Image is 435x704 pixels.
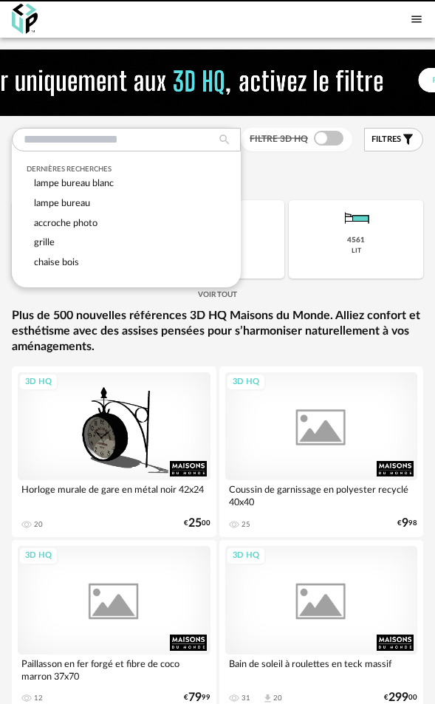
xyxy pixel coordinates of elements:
span: lampe bureau [34,199,90,208]
span: Filter icon [401,132,415,146]
a: Plus de 500 nouvelles références 3D HQ Maisons du Monde. Alliez confort et esthétisme avec des as... [12,308,423,354]
div: € 00 [384,693,417,703]
div: Dernières recherches [27,165,226,174]
div: Voir tout [12,283,423,311]
div: € 00 [184,519,210,528]
div: 20 [273,694,282,703]
div: € 98 [397,519,417,528]
span: 299 [388,693,408,703]
span: 25 [188,519,202,528]
div: 12 [34,694,43,703]
a: 3D HQ Horloge murale de gare en métal noir 42x24 20 €2500 [12,366,216,538]
span: 9 [402,519,408,528]
div: 3D HQ [18,547,58,565]
span: filtre [371,134,397,146]
button: filtres Filter icon [364,128,423,151]
span: 79 [188,693,202,703]
div: 3D HQ [226,373,266,392]
span: Menu icon [410,11,423,27]
div: € 99 [184,693,210,703]
img: Literie.png [338,200,374,236]
span: Download icon [262,693,273,704]
div: 3D HQ [226,547,266,565]
span: Filtre 3D HQ [250,134,308,143]
div: Horloge murale de gare en métal noir 42x24 [18,480,210,510]
span: lampe bureau blanc [34,179,114,188]
div: Coussin de garnissage en polyester recyclé 40x40 [225,480,418,510]
span: accroche photo [34,219,97,228]
span: s [397,134,401,146]
div: 25 [242,520,250,529]
img: OXP [12,4,38,34]
div: 4561 [347,236,365,245]
div: Paillasson en fer forgé et fibre de coco marron 37x70 [18,655,210,684]
div: lit [352,247,361,255]
span: grille [34,238,55,247]
a: 3D HQ Coussin de garnissage en polyester recyclé 40x40 25 €998 [219,366,424,538]
div: 20 [34,520,43,529]
div: 31 [242,694,250,703]
div: Bain de soleil à roulettes en teck massif [225,655,418,684]
span: chaise bois [34,258,79,267]
div: 3D HQ [18,373,58,392]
